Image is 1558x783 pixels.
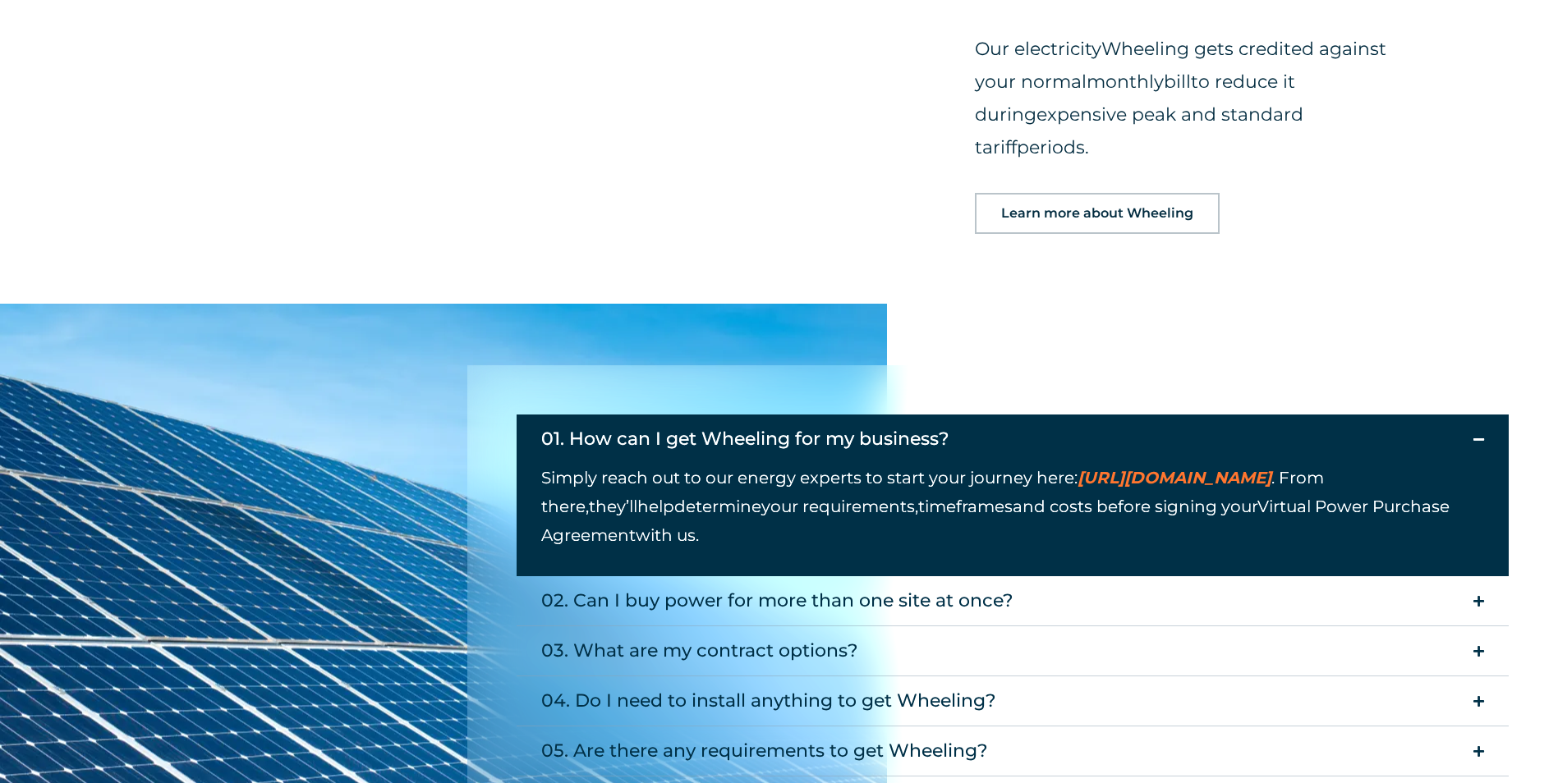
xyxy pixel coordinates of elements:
span: with us. [636,525,699,545]
span: Wheeling gets credited against your normal [975,38,1386,93]
span: Learn more about Wheeling [1001,207,1193,220]
span: periods. [1017,136,1089,158]
span: Simply reach out to our energy experts to start your journey here: [541,468,1078,488]
div: 02. Can I buy power for more than one site at once? [541,584,1013,617]
div: Accordion. Open links with Enter or Space, close with Escape, and navigate with Arrow Keys [517,414,1509,776]
summary: 05. Are there any requirements to get Wheeling? [517,726,1509,776]
span: bill [1164,71,1191,93]
a: Learn more about Wheeling [975,193,1220,234]
div: 03. What are my contract options? [541,634,858,667]
summary: 04. Do I need to install anything to get Wheeling? [517,676,1509,726]
span: expensive peak and standard tariff [975,103,1303,158]
div: 01. How can I get Wheeling for my business? [541,423,949,456]
summary: 01. How can I get Wheeling for my business? [517,414,1509,464]
a: [URL][DOMAIN_NAME] [1078,468,1271,488]
span: timeframes [918,497,1013,516]
summary: 02. Can I buy power for more than one site at once? [517,576,1509,626]
div: 04. Do I need to install anything to get Wheeling? [541,685,996,717]
span: Our electricity [975,38,1101,60]
span: monthly [1087,71,1164,93]
div: 05. Are there any requirements to get Wheeling? [541,735,988,767]
span: your requirements, [761,497,918,516]
span: determine [674,497,761,516]
span: they’ll [589,497,637,516]
summary: 03. What are my contract options? [517,626,1509,676]
span: and costs before signing your [1013,497,1257,516]
span: help [637,497,674,516]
